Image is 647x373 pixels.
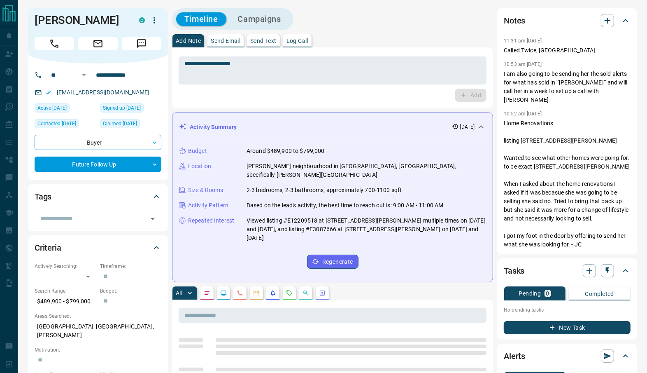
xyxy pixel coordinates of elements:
[247,162,486,179] p: [PERSON_NAME] neighbourhood in [GEOGRAPHIC_DATA], [GEOGRAPHIC_DATA], specifically [PERSON_NAME][G...
[35,238,161,258] div: Criteria
[253,290,260,296] svg: Emails
[504,70,631,104] p: I am also going to be sending her the sold alerts for what has sold in ¨[PERSON_NAME]¨ and will c...
[100,263,161,270] p: Timeframe:
[220,290,227,296] svg: Lead Browsing Activity
[122,37,161,50] span: Message
[319,290,326,296] svg: Agent Actions
[504,304,631,316] p: No pending tasks
[247,186,402,195] p: 2-3 bedrooms, 2-3 bathrooms, approximately 700-1100 sqft
[103,120,137,128] span: Claimed [DATE]
[504,261,631,281] div: Tasks
[188,186,223,195] p: Size & Rooms
[247,147,325,155] p: Around $489,900 to $799,000
[37,104,67,112] span: Active [DATE]
[100,119,161,131] div: Wed Jun 18 2025
[519,291,541,296] p: Pending
[35,241,61,254] h2: Criteria
[103,104,141,112] span: Signed up [DATE]
[35,103,96,115] div: Tue Aug 19 2025
[307,255,358,269] button: Regenerate
[204,290,210,296] svg: Notes
[504,38,542,44] p: 11:31 am [DATE]
[35,157,161,172] div: Future Follow Up
[504,46,631,55] p: Called Twice, [GEOGRAPHIC_DATA]
[188,147,207,155] p: Budget
[35,287,96,295] p: Search Range:
[147,213,158,225] button: Open
[176,290,182,296] p: All
[35,119,96,131] div: Wed Jun 18 2025
[35,187,161,206] div: Tags
[504,111,542,117] p: 10:52 am [DATE]
[35,346,161,354] p: Motivation:
[504,321,631,334] button: New Task
[303,290,309,296] svg: Opportunities
[35,263,96,270] p: Actively Searching:
[37,120,76,128] span: Contacted [DATE]
[286,290,293,296] svg: Requests
[237,290,243,296] svg: Calls
[460,123,475,131] p: [DATE]
[270,290,276,296] svg: Listing Alerts
[504,350,525,363] h2: Alerts
[35,312,161,320] p: Areas Searched:
[45,90,51,96] svg: Email Verified
[100,287,161,295] p: Budget:
[247,216,486,242] p: Viewed listing #E12209518 at [STREET_ADDRESS][PERSON_NAME] multiple times on [DATE] and [DATE], a...
[100,103,161,115] div: Wed Jun 18 2025
[35,14,127,27] h1: [PERSON_NAME]
[286,38,308,44] p: Log Call
[188,162,211,171] p: Location
[230,12,289,26] button: Campaigns
[504,11,631,30] div: Notes
[79,70,89,80] button: Open
[176,38,201,44] p: Add Note
[247,201,443,210] p: Based on the lead's activity, the best time to reach out is: 9:00 AM - 11:00 AM
[504,346,631,366] div: Alerts
[176,12,226,26] button: Timeline
[139,17,145,23] div: condos.ca
[188,201,228,210] p: Activity Pattern
[78,37,118,50] span: Email
[57,89,150,96] a: [EMAIL_ADDRESS][DOMAIN_NAME]
[35,320,161,342] p: [GEOGRAPHIC_DATA], [GEOGRAPHIC_DATA], [PERSON_NAME]
[35,135,161,150] div: Buyer
[504,264,524,277] h2: Tasks
[585,291,614,297] p: Completed
[35,190,51,203] h2: Tags
[190,123,237,131] p: Activity Summary
[546,291,549,296] p: 0
[504,119,631,249] p: Home Renovations. listing [STREET_ADDRESS][PERSON_NAME] Wanted to see what other homes were going...
[188,216,234,225] p: Repeated Interest
[179,120,486,135] div: Activity Summary[DATE]
[35,37,74,50] span: Call
[504,61,542,67] p: 10:53 am [DATE]
[504,14,525,27] h2: Notes
[250,38,277,44] p: Send Text
[211,38,240,44] p: Send Email
[35,295,96,308] p: $489,900 - $799,000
